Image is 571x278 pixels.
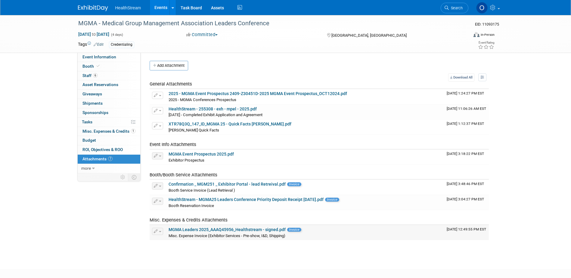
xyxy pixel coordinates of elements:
[82,138,96,143] span: Budget
[169,188,235,193] span: Booth Service Invoice (Lead Retrieval )
[169,158,204,162] span: Exhibitor Prospectus
[82,156,113,161] span: Attachments
[476,2,488,14] img: Olivia Christopher
[78,118,140,127] a: Tasks
[78,80,140,89] a: Asset Reservations
[447,107,486,111] span: Upload Timestamp
[94,42,104,47] a: Edit
[78,90,140,99] a: Giveaways
[82,64,101,69] span: Booth
[93,73,98,78] span: 6
[169,227,286,232] a: MGMA Leaders 2025_AAAQ45956_Healthstream - signed.pdf
[78,164,140,173] a: more
[449,6,463,10] span: Search
[82,110,108,115] span: Sponsorships
[78,41,104,48] td: Tags
[480,32,495,37] div: In-Person
[78,53,140,62] a: Event Information
[78,108,140,117] a: Sponsorships
[82,91,102,96] span: Giveaways
[131,129,135,133] span: 1
[331,33,407,38] span: [GEOGRAPHIC_DATA], [GEOGRAPHIC_DATA]
[110,33,123,37] span: (4 days)
[150,172,217,178] span: Booth/Booth Service Attachments
[78,71,140,80] a: Staff6
[150,81,192,87] span: General Attachments
[325,198,339,202] span: Invoice
[82,101,103,106] span: Shipments
[444,104,489,119] td: Upload Timestamp
[444,119,489,134] td: Upload Timestamp
[478,41,494,44] div: Event Rating
[97,64,100,68] i: Booth reservation complete
[169,128,219,132] span: [PERSON_NAME] Quick Facts
[82,129,135,134] span: Misc. Expenses & Credits
[169,97,236,102] span: 2025 - MGMA Conferences Prospectus
[150,217,228,223] span: Misc. Expenses & Credits Attachments
[82,119,92,124] span: Tasks
[441,3,468,13] a: Search
[118,173,128,181] td: Personalize Event Tab Strip
[169,113,262,117] span: [DATE] - Completed Exhibit Application and Agreement
[444,195,489,210] td: Upload Timestamp
[287,182,301,186] span: Invoice
[169,152,234,156] a: MGMA Event Prospectus 2025.pdf
[82,73,98,78] span: Staff
[447,197,484,201] span: Upload Timestamp
[78,127,140,136] a: Misc. Expenses & Credits1
[447,182,484,186] span: Upload Timestamp
[78,136,140,145] a: Budget
[108,156,113,161] span: 7
[169,122,291,126] a: XTR78Q3Q_147_ID_MGMA 25 - Quick Facts [PERSON_NAME].pdf
[78,155,140,164] a: Attachments7
[78,99,140,108] a: Shipments
[128,173,140,181] td: Toggle Event Tabs
[184,32,220,38] button: Committed
[76,18,459,29] div: MGMA - Medical Group Management Association Leaders Conference
[78,62,140,71] a: Booth
[169,182,286,187] a: Confirmation _ MGM251 _ Exhibitor Portal - lead Retreival.pdf
[448,73,474,82] a: Download All
[115,5,141,10] span: HealthStream
[91,32,97,37] span: to
[433,31,495,40] div: Event Format
[447,227,486,231] span: Upload Timestamp
[287,228,301,232] span: Invoice
[78,145,140,154] a: ROI, Objectives & ROO
[444,89,489,104] td: Upload Timestamp
[444,225,489,240] td: Upload Timestamp
[78,5,108,11] img: ExhibitDay
[169,91,347,96] a: 2025 - MGMA Event Prospectus 2409-Z30451D-2025 MGMA Event Prospectus_OCT12024.pdf
[81,166,91,171] span: more
[444,150,489,165] td: Upload Timestamp
[444,180,489,195] td: Upload Timestamp
[150,142,196,147] span: Event Info Attachments
[82,54,116,59] span: Event Information
[447,91,484,95] span: Upload Timestamp
[82,147,123,152] span: ROI, Objectives & ROO
[169,203,214,208] span: Booth Reservation Invoice
[473,32,479,37] img: Format-Inperson.png
[150,61,188,70] button: Add Attachment
[109,42,134,48] div: Credentialing
[475,22,499,26] span: Event ID: 11093175
[169,233,285,238] span: Misc. Expense Invoice (Exhibitor Services - Pre-show, I&D, Shipping)
[82,82,118,87] span: Asset Reservations
[169,107,257,111] a: HealthStream - 255308 - exh - mpel - 2025.pdf
[169,197,324,202] a: HealthStream - MGMA25 Leaders Conference Priority Deposit Receipt [DATE].pdf
[78,32,110,37] span: [DATE] [DATE]
[447,122,484,126] span: Upload Timestamp
[447,152,484,156] span: Upload Timestamp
